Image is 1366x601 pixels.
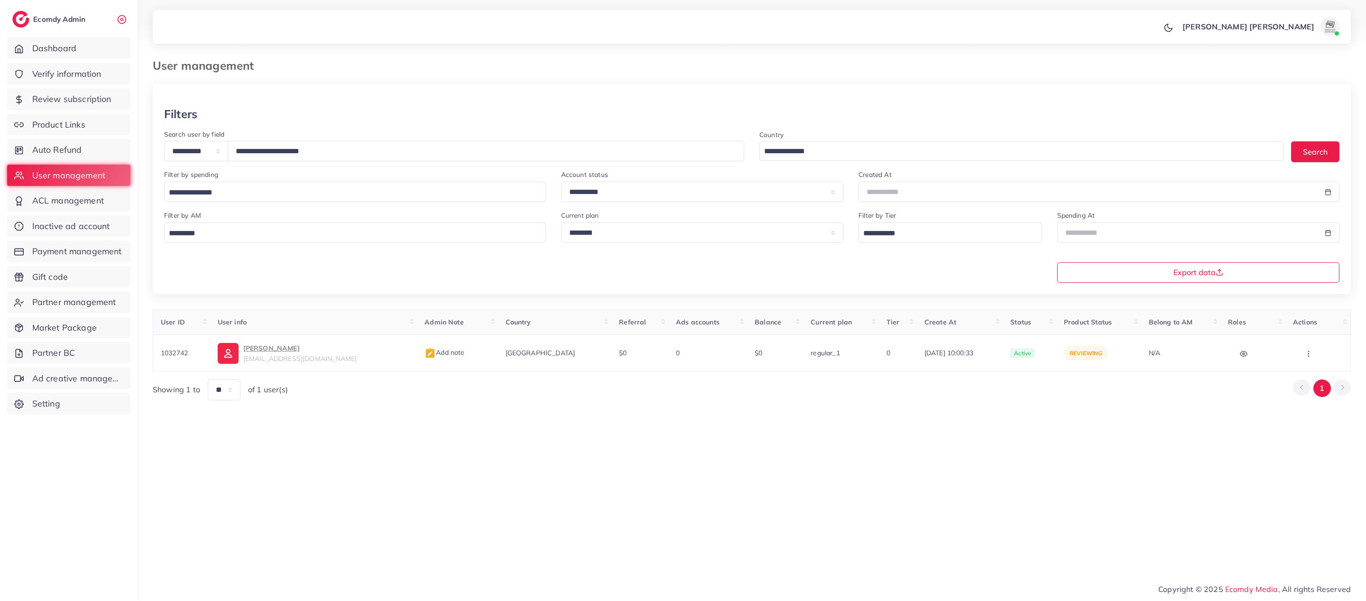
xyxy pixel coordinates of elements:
[676,349,680,357] span: 0
[12,11,29,28] img: logo
[161,349,188,357] span: 1032742
[506,318,531,326] span: Country
[7,342,130,364] a: Partner BC
[166,226,534,241] input: Search for option
[33,15,88,24] h2: Ecomdy Admin
[7,88,130,110] a: Review subscription
[858,222,1042,243] div: Search for option
[164,170,218,179] label: Filter by spending
[1225,584,1278,594] a: Ecomdy Media
[811,349,840,357] span: regular_1
[1064,318,1112,326] span: Product Status
[1070,350,1102,357] span: reviewing
[164,211,201,220] label: Filter by AM
[1293,318,1317,326] span: Actions
[32,68,102,80] span: Verify information
[924,348,996,358] span: [DATE] 10:00:33
[858,170,892,179] label: Created At
[1177,17,1343,36] a: [PERSON_NAME] [PERSON_NAME]avatar
[1173,268,1223,276] span: Export data
[7,291,130,313] a: Partner management
[218,318,247,326] span: User info
[759,141,1283,161] div: Search for option
[7,368,130,389] a: Ad creative management
[425,348,464,357] span: Add note
[1293,379,1351,397] ul: Pagination
[1182,21,1314,32] p: [PERSON_NAME] [PERSON_NAME]
[248,384,288,395] span: of 1 user(s)
[7,190,130,212] a: ACL management
[1313,379,1331,397] button: Go to page 1
[7,393,130,415] a: Setting
[32,372,123,385] span: Ad creative management
[561,170,608,179] label: Account status
[32,169,105,182] span: User management
[1278,583,1351,595] span: , All rights Reserved
[1149,349,1160,357] span: N/A
[860,226,1029,241] input: Search for option
[761,144,1271,159] input: Search for option
[164,182,546,202] div: Search for option
[32,194,104,207] span: ACL management
[1010,348,1035,359] span: active
[7,240,130,262] a: Payment management
[7,215,130,237] a: Inactive ad account
[7,139,130,161] a: Auto Refund
[7,266,130,288] a: Gift code
[886,318,900,326] span: Tier
[1291,141,1339,162] button: Search
[32,119,85,131] span: Product Links
[619,318,646,326] span: Referral
[755,349,762,357] span: $0
[12,11,88,28] a: logoEcomdy Admin
[7,37,130,59] a: Dashboard
[32,347,75,359] span: Partner BC
[7,114,130,136] a: Product Links
[164,107,197,121] h3: Filters
[858,211,896,220] label: Filter by Tier
[32,245,122,258] span: Payment management
[153,59,261,73] h3: User management
[425,348,436,359] img: admin_note.cdd0b510.svg
[32,398,60,410] span: Setting
[32,220,110,232] span: Inactive ad account
[924,318,956,326] span: Create At
[32,296,116,308] span: Partner management
[561,211,599,220] label: Current plan
[32,271,68,283] span: Gift code
[166,185,534,200] input: Search for option
[759,130,784,139] label: Country
[1158,583,1351,595] span: Copyright © 2025
[1057,262,1340,283] button: Export data
[243,354,357,363] span: [EMAIL_ADDRESS][DOMAIN_NAME]
[1057,211,1095,220] label: Spending At
[1010,318,1031,326] span: Status
[32,144,82,156] span: Auto Refund
[811,318,852,326] span: Current plan
[619,349,627,357] span: $0
[164,129,224,139] label: Search user by field
[32,42,76,55] span: Dashboard
[1228,318,1246,326] span: Roles
[153,384,200,395] span: Showing 1 to
[32,93,111,105] span: Review subscription
[676,318,720,326] span: Ads accounts
[425,318,464,326] span: Admin Note
[218,343,239,364] img: ic-user-info.36bf1079.svg
[506,349,575,357] span: [GEOGRAPHIC_DATA]
[1320,17,1339,36] img: avatar
[1149,318,1193,326] span: Belong to AM
[243,342,357,354] p: [PERSON_NAME]
[161,318,185,326] span: User ID
[218,342,410,363] a: [PERSON_NAME][EMAIL_ADDRESS][DOMAIN_NAME]
[7,317,130,339] a: Market Package
[7,165,130,186] a: User management
[886,349,890,357] span: 0
[32,322,97,334] span: Market Package
[164,222,546,243] div: Search for option
[755,318,781,326] span: Balance
[7,63,130,85] a: Verify information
